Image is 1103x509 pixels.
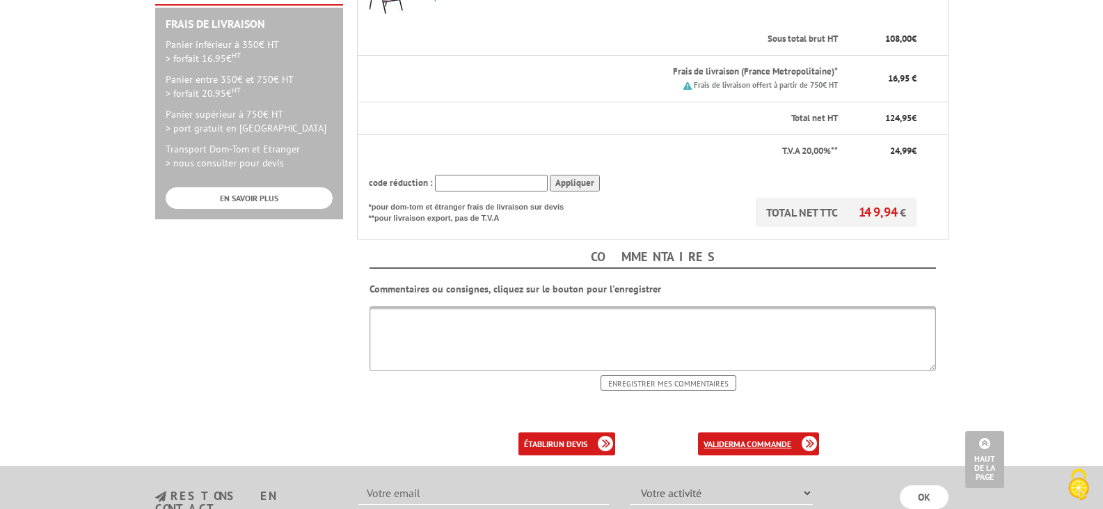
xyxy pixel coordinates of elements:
[859,204,900,220] span: 149,94
[900,485,949,509] input: OK
[358,481,609,505] input: Votre email
[965,431,1004,488] a: Haut de la page
[553,439,587,449] b: un devis
[850,33,916,46] p: €
[166,187,333,209] a: EN SAVOIR PLUS
[698,432,819,455] a: validerma commande
[756,198,916,227] p: TOTAL NET TTC €
[166,157,284,169] span: > nous consulter pour devis
[888,72,916,84] span: 16,95 €
[890,145,912,157] span: 24,99
[885,33,912,45] span: 108,00
[733,439,791,449] b: ma commande
[370,246,936,269] h4: Commentaires
[166,38,333,65] p: Panier inférieur à 350€ HT
[166,72,333,100] p: Panier entre 350€ et 750€ HT
[413,23,840,56] th: Sous total brut HT
[850,145,916,158] p: €
[850,112,916,125] p: €
[166,107,333,135] p: Panier supérieur à 750€ HT
[166,122,326,134] span: > port gratuit en [GEOGRAPHIC_DATA]
[885,112,912,124] span: 124,95
[232,85,241,95] sup: HT
[1061,467,1096,502] img: Cookies (fenêtre modale)
[369,112,839,125] p: Total net HT
[694,80,838,90] small: Frais de livraison offert à partir de 750€ HT
[166,87,241,100] span: > forfait 20.95€
[518,432,615,455] a: établirun devis
[232,50,241,60] sup: HT
[166,18,333,31] h2: Frais de Livraison
[424,65,839,79] p: Frais de livraison (France Metropolitaine)*
[369,198,578,224] p: *pour dom-tom et étranger frais de livraison sur devis **pour livraison export, pas de T.V.A
[370,283,661,295] b: Commentaires ou consignes, cliquez sur le bouton pour l'enregistrer
[1054,462,1103,509] button: Cookies (fenêtre modale)
[166,142,333,170] p: Transport Dom-Tom et Etranger
[369,145,839,158] p: T.V.A 20,00%**
[155,491,166,503] img: newsletter.jpg
[369,177,433,189] span: code réduction :
[683,81,692,90] img: picto.png
[166,52,241,65] span: > forfait 16.95€
[601,375,736,391] input: Enregistrer mes commentaires
[550,175,600,192] input: Appliquer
